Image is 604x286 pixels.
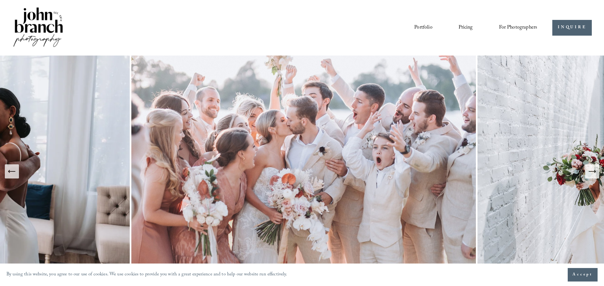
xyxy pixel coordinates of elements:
button: Accept [568,268,598,282]
p: By using this website, you agree to our use of cookies. We use cookies to provide you with a grea... [6,270,287,280]
span: Accept [573,272,593,278]
a: INQUIRE [552,20,592,36]
span: For Photographers [499,23,538,33]
a: folder dropdown [499,22,538,33]
img: John Branch IV Photography [12,6,64,49]
a: Portfolio [414,22,432,33]
a: Pricing [459,22,473,33]
button: Previous Slide [5,164,19,178]
button: Next Slide [585,164,599,178]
